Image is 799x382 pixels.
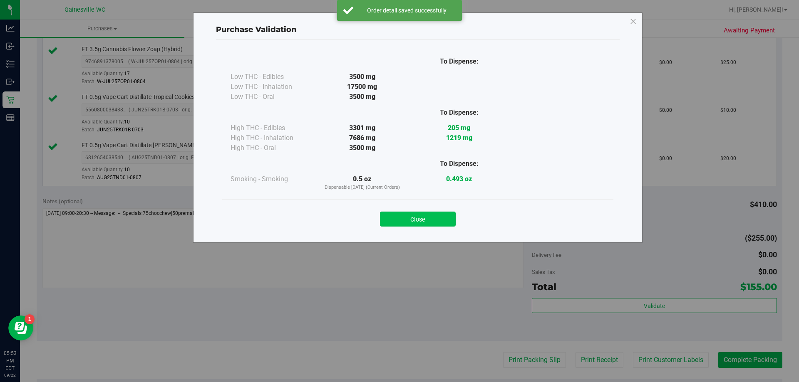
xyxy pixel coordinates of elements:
[231,143,314,153] div: High THC - Oral
[380,212,456,227] button: Close
[314,82,411,92] div: 17500 mg
[448,124,470,132] strong: 205 mg
[314,174,411,191] div: 0.5 oz
[411,159,508,169] div: To Dispense:
[446,134,472,142] strong: 1219 mg
[446,175,472,183] strong: 0.493 oz
[411,108,508,118] div: To Dispense:
[231,82,314,92] div: Low THC - Inhalation
[358,6,456,15] div: Order detail saved successfully
[216,25,297,34] span: Purchase Validation
[25,314,35,324] iframe: Resource center unread badge
[314,72,411,82] div: 3500 mg
[231,92,314,102] div: Low THC - Oral
[314,143,411,153] div: 3500 mg
[314,184,411,191] p: Dispensable [DATE] (Current Orders)
[314,92,411,102] div: 3500 mg
[231,133,314,143] div: High THC - Inhalation
[8,315,33,340] iframe: Resource center
[231,72,314,82] div: Low THC - Edibles
[411,57,508,67] div: To Dispense:
[231,174,314,184] div: Smoking - Smoking
[314,133,411,143] div: 7686 mg
[314,123,411,133] div: 3301 mg
[231,123,314,133] div: High THC - Edibles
